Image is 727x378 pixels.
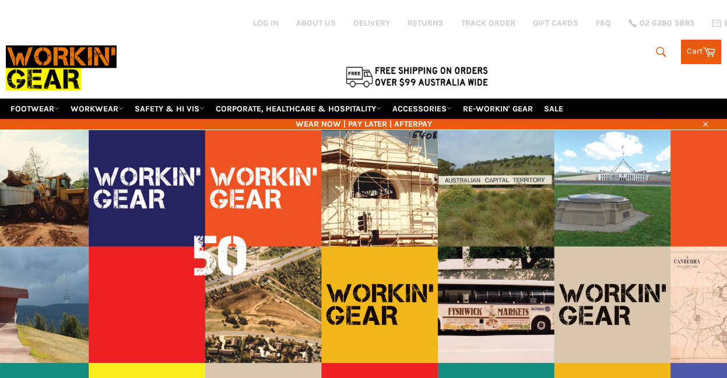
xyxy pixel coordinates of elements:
a: FAQ [596,17,611,29]
a: ACCESSORIES [388,99,456,119]
span: 02 6280 5885 [640,19,694,27]
a: RETURNS [408,17,444,29]
a: TRACK ORDER [461,17,515,29]
a: GIFT CARDS [533,17,578,29]
a: Cart [681,40,721,64]
a: 02 6280 5885 [628,19,694,27]
a: SAFETY & HI VIS [130,99,209,119]
a: ABOUT US [296,17,336,29]
a: DELIVERY [353,17,390,29]
span: WEAR NOW | PAY LATER | AFTERPAY [6,118,721,129]
img: Workin Gear leaders in Workwear, Safety Boots, PPE, Uniforms. Australia's No.1 in Workwear [6,38,117,98]
a: Log in [253,18,279,28]
a: FOOTWEAR [6,99,64,119]
a: WORKWEAR [66,99,128,119]
a: RE-WORKIN' GEAR [458,99,538,119]
a: SALE [539,99,568,119]
img: Flat $9.95 shipping Australia wide [344,64,490,89]
a: CORPORATE, HEALTHCARE & HOSPITALITY [211,99,386,119]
